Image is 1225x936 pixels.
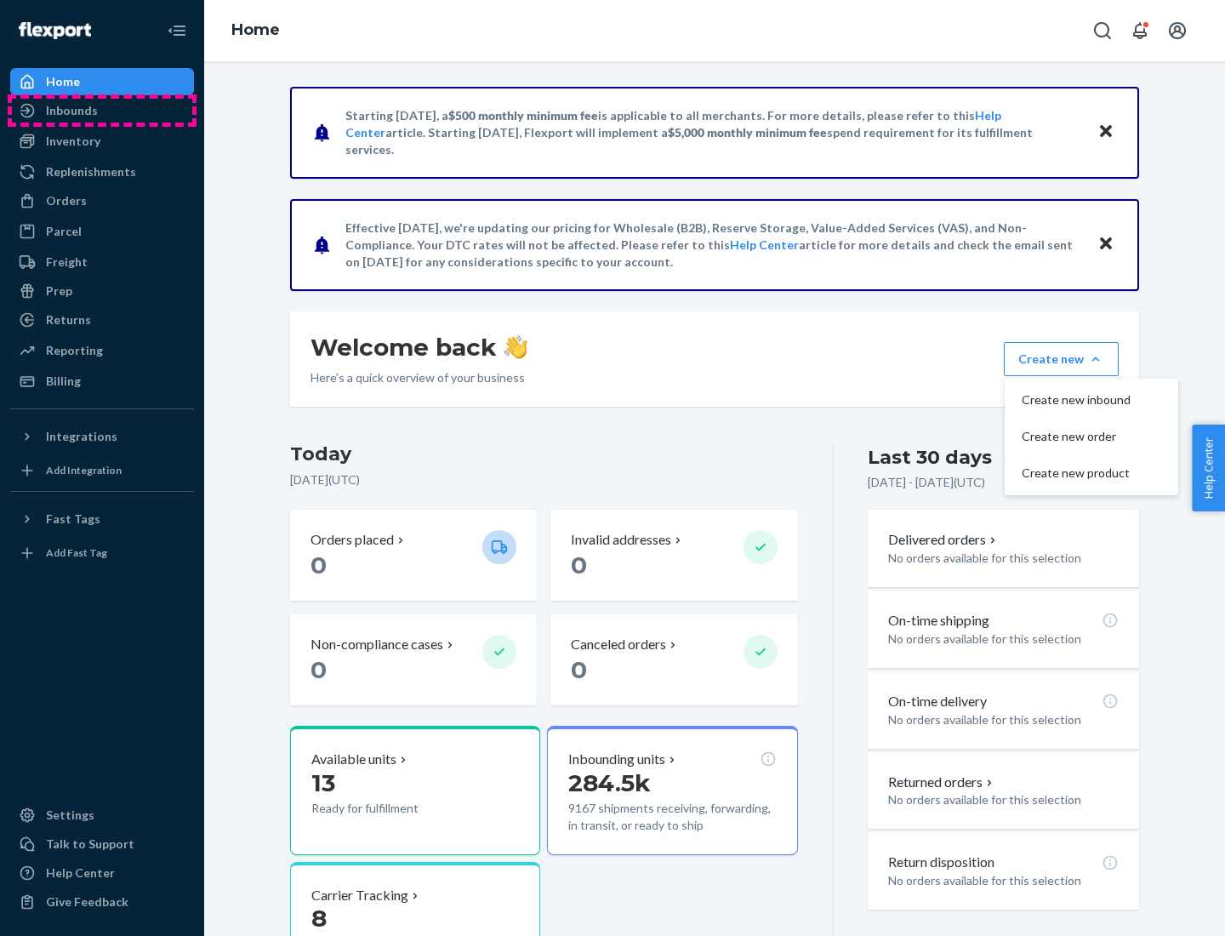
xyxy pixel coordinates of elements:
[571,655,587,684] span: 0
[218,6,293,55] ol: breadcrumbs
[1095,232,1117,257] button: Close
[311,886,408,905] p: Carrier Tracking
[46,283,72,300] div: Prep
[1004,342,1119,376] button: Create newCreate new inboundCreate new orderCreate new product
[311,635,443,654] p: Non-compliance cases
[10,505,194,533] button: Fast Tags
[46,311,91,328] div: Returns
[888,611,989,631] p: On-time shipping
[290,471,798,488] p: [DATE] ( UTC )
[290,726,540,855] button: Available units13Ready for fulfillment
[160,14,194,48] button: Close Navigation
[311,768,335,797] span: 13
[46,463,122,477] div: Add Integration
[571,635,666,654] p: Canceled orders
[550,614,797,705] button: Canceled orders 0
[10,859,194,887] a: Help Center
[311,904,327,933] span: 8
[10,306,194,334] a: Returns
[19,22,91,39] img: Flexport logo
[1008,382,1175,419] button: Create new inbound
[311,551,327,579] span: 0
[888,853,994,872] p: Return disposition
[46,836,134,853] div: Talk to Support
[46,133,100,150] div: Inventory
[290,614,537,705] button: Non-compliance cases 0
[868,444,992,471] div: Last 30 days
[568,768,651,797] span: 284.5k
[46,342,103,359] div: Reporting
[730,237,799,252] a: Help Center
[10,218,194,245] a: Parcel
[10,128,194,155] a: Inventory
[10,248,194,276] a: Freight
[1192,425,1225,511] button: Help Center
[46,428,117,445] div: Integrations
[46,893,128,910] div: Give Feedback
[311,369,527,386] p: Here’s a quick overview of your business
[568,750,665,769] p: Inbounding units
[1160,14,1194,48] button: Open account menu
[1022,431,1131,442] span: Create new order
[46,223,82,240] div: Parcel
[1008,419,1175,455] button: Create new order
[888,530,1000,550] button: Delivered orders
[10,830,194,858] a: Talk to Support
[46,192,87,209] div: Orders
[888,631,1119,648] p: No orders available for this selection
[46,102,98,119] div: Inbounds
[345,220,1081,271] p: Effective [DATE], we're updating our pricing for Wholesale (B2B), Reserve Storage, Value-Added Se...
[10,368,194,395] a: Billing
[345,107,1081,158] p: Starting [DATE], a is applicable to all merchants. For more details, please refer to this article...
[568,800,776,834] p: 9167 shipments receiving, forwarding, in transit, or ready to ship
[504,335,527,359] img: hand-wave emoji
[46,807,94,824] div: Settings
[1123,14,1157,48] button: Open notifications
[888,550,1119,567] p: No orders available for this selection
[311,655,327,684] span: 0
[1022,394,1131,406] span: Create new inbound
[10,423,194,450] button: Integrations
[46,545,107,560] div: Add Fast Tag
[46,511,100,528] div: Fast Tags
[571,551,587,579] span: 0
[10,158,194,185] a: Replenishments
[46,373,81,390] div: Billing
[550,510,797,601] button: Invalid addresses 0
[311,800,469,817] p: Ready for fulfillment
[10,97,194,124] a: Inbounds
[231,20,280,39] a: Home
[10,539,194,567] a: Add Fast Tag
[888,711,1119,728] p: No orders available for this selection
[888,773,996,792] button: Returned orders
[1085,14,1120,48] button: Open Search Box
[10,68,194,95] a: Home
[448,108,598,123] span: $500 monthly minimum fee
[868,474,985,491] p: [DATE] - [DATE] ( UTC )
[46,163,136,180] div: Replenishments
[888,872,1119,889] p: No orders available for this selection
[1008,455,1175,492] button: Create new product
[10,888,194,916] button: Give Feedback
[1022,467,1131,479] span: Create new product
[888,791,1119,808] p: No orders available for this selection
[10,187,194,214] a: Orders
[1095,120,1117,145] button: Close
[10,457,194,484] a: Add Integration
[46,865,115,882] div: Help Center
[290,510,537,601] button: Orders placed 0
[668,125,827,140] span: $5,000 monthly minimum fee
[311,332,527,362] h1: Welcome back
[10,277,194,305] a: Prep
[46,254,88,271] div: Freight
[46,73,80,90] div: Home
[10,802,194,829] a: Settings
[311,750,396,769] p: Available units
[888,692,987,711] p: On-time delivery
[311,530,394,550] p: Orders placed
[10,337,194,364] a: Reporting
[547,726,797,855] button: Inbounding units284.5k9167 shipments receiving, forwarding, in transit, or ready to ship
